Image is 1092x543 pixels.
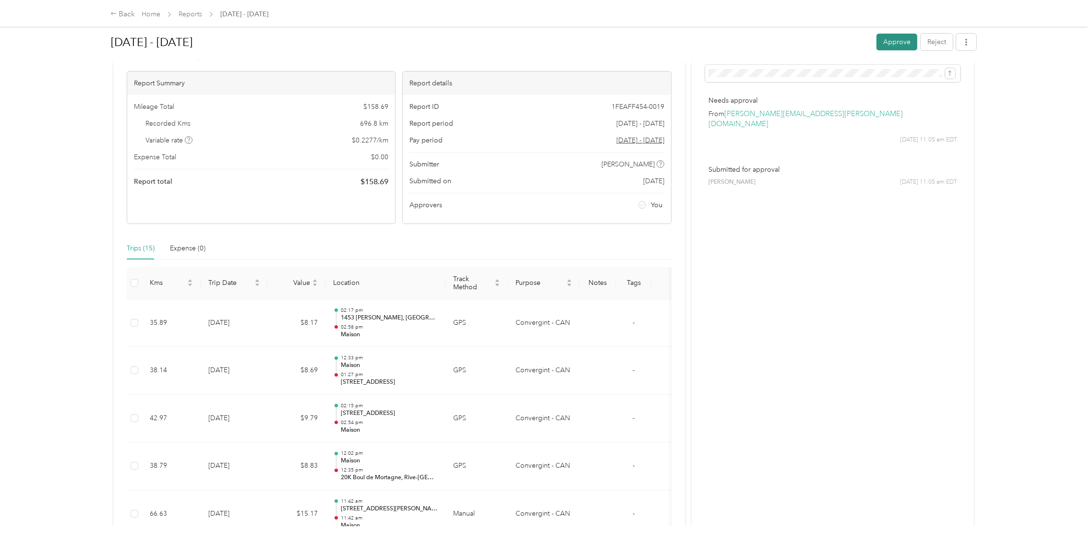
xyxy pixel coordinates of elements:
p: Maison [341,521,438,530]
span: [DATE] 11:05 am EDT [900,178,957,187]
th: Location [325,267,445,299]
a: Reports [179,10,202,18]
th: Kms [142,267,201,299]
span: caret-down [312,282,318,288]
span: $ 158.69 [363,102,388,112]
div: Report Summary [127,71,396,95]
span: [DATE] - [DATE] [220,9,268,19]
span: caret-down [187,282,193,288]
span: 1FEAFF454-0019 [612,102,664,112]
div: Trips (15) [127,243,155,254]
span: Approvers [409,200,442,210]
a: Home [142,10,160,18]
h1: Sep 1 - 30, 2025 [111,31,870,54]
td: [DATE] [201,490,268,538]
span: caret-up [566,278,572,283]
span: Variable rate [145,135,192,145]
p: 1453 [PERSON_NAME], [GEOGRAPHIC_DATA], [GEOGRAPHIC_DATA], [GEOGRAPHIC_DATA] [341,314,438,322]
td: $8.17 [268,299,325,347]
div: Report details [403,71,671,95]
td: Manual [445,490,508,538]
td: $15.17 [268,490,325,538]
td: Convergint - CAN [508,299,580,347]
span: Track Method [453,275,492,291]
span: Recorded Kms [145,118,191,129]
button: Approve [876,34,917,50]
span: Purpose [516,279,564,287]
td: 38.14 [142,347,201,395]
span: - [633,414,635,422]
span: [DATE] [643,176,664,186]
td: Convergint - CAN [508,347,580,395]
td: Convergint - CAN [508,442,580,490]
p: 01:27 pm [341,371,438,378]
span: You [651,200,662,210]
th: Notes [580,267,616,299]
span: Expense Total [134,152,176,162]
p: Submitted for approval [708,165,958,175]
p: Maison [341,331,438,339]
button: Reject [921,34,953,50]
p: [STREET_ADDRESS] [341,378,438,387]
p: 11:42 am [341,515,438,521]
td: [DATE] [201,347,268,395]
p: 02:54 pm [341,419,438,426]
span: Report period [409,118,453,129]
span: caret-up [187,278,193,283]
th: Trip Date [201,267,268,299]
p: 02:17 pm [341,307,438,314]
div: Expense (0) [170,243,205,254]
td: 35.89 [142,299,201,347]
span: [PERSON_NAME] [708,178,756,187]
span: Submitted on [409,176,451,186]
td: Convergint - CAN [508,490,580,538]
span: $ 0.2277 / km [352,135,388,145]
p: Needs approval [708,95,958,106]
span: Report ID [409,102,439,112]
span: caret-up [254,278,260,283]
p: 12:35 pm [341,467,438,473]
span: $ 158.69 [360,176,388,188]
span: caret-down [566,282,572,288]
span: - [633,319,635,327]
p: Maison [341,457,438,465]
span: - [633,509,635,518]
td: GPS [445,299,508,347]
td: GPS [445,442,508,490]
p: From [708,109,958,129]
p: [STREET_ADDRESS] [341,409,438,418]
span: caret-down [494,282,500,288]
td: 66.63 [142,490,201,538]
th: Tags [616,267,652,299]
span: caret-up [494,278,500,283]
td: GPS [445,395,508,443]
span: Go to pay period [616,135,664,145]
td: GPS [445,347,508,395]
td: [DATE] [201,299,268,347]
span: - [633,461,635,470]
iframe: Everlance-gr Chat Button Frame [1038,489,1092,543]
span: 696.8 km [360,118,388,129]
span: [PERSON_NAME] [601,159,655,169]
p: 12:33 pm [341,354,438,361]
span: Pay period [409,135,443,145]
a: [PERSON_NAME][EMAIL_ADDRESS][PERSON_NAME][DOMAIN_NAME] [708,109,903,129]
p: Maison [341,361,438,370]
span: caret-down [254,282,260,288]
div: Back [110,9,135,20]
td: Convergint - CAN [508,395,580,443]
td: 38.79 [142,442,201,490]
span: $ 0.00 [371,152,388,162]
p: Maison [341,426,438,435]
span: [DATE] 11:05 am EDT [900,136,957,144]
span: [DATE] - [DATE] [616,118,664,129]
td: $8.69 [268,347,325,395]
th: Track Method [445,267,508,299]
td: 42.97 [142,395,201,443]
span: - [633,366,635,374]
p: 02:58 pm [341,324,438,331]
span: caret-up [312,278,318,283]
p: 11:42 am [341,498,438,505]
th: Value [268,267,325,299]
span: Value [276,279,310,287]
